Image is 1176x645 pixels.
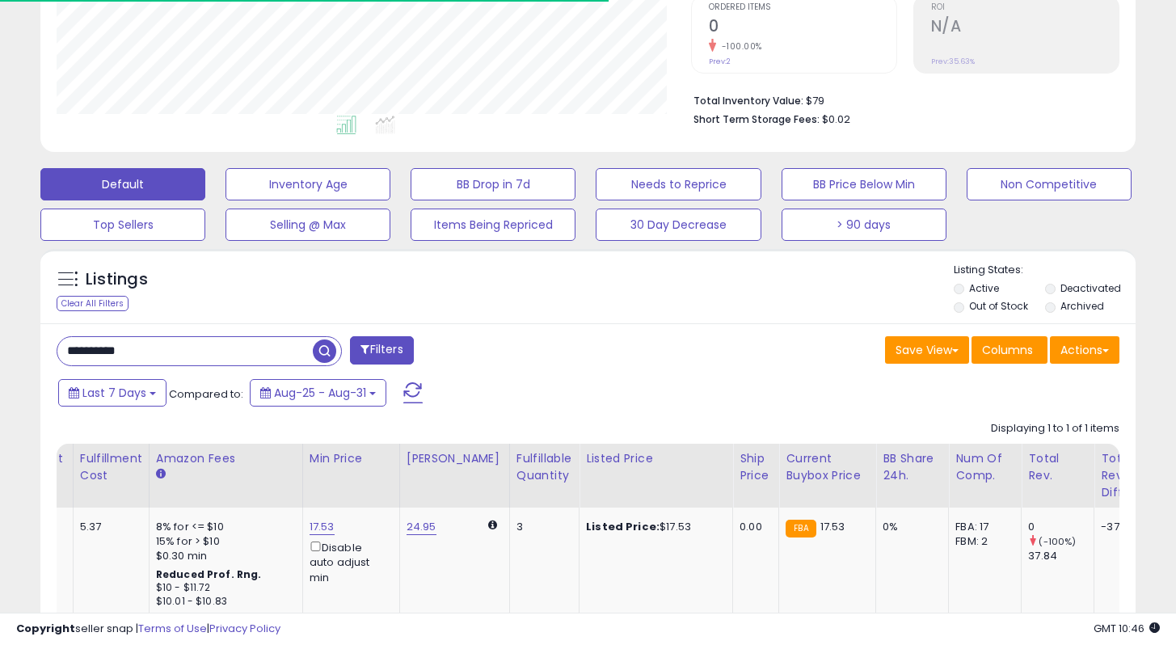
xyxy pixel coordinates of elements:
[586,520,720,534] div: $17.53
[716,40,762,53] small: -100.00%
[40,209,205,241] button: Top Sellers
[931,3,1119,12] span: ROI
[693,94,803,107] b: Total Inventory Value:
[820,519,845,534] span: 17.53
[80,520,137,534] div: 5.37
[35,450,66,467] div: Cost
[156,450,296,467] div: Amazon Fees
[740,450,772,484] div: Ship Price
[954,263,1136,278] p: Listing States:
[982,342,1033,358] span: Columns
[209,621,280,636] a: Privacy Policy
[407,519,436,535] a: 24.95
[885,336,969,364] button: Save View
[16,621,75,636] strong: Copyright
[1028,450,1087,484] div: Total Rev.
[40,168,205,200] button: Default
[709,57,731,66] small: Prev: 2
[955,450,1014,484] div: Num of Comp.
[156,595,290,609] div: $10.01 - $10.83
[1060,281,1121,295] label: Deactivated
[967,168,1132,200] button: Non Competitive
[1101,450,1141,501] div: Total Rev. Diff.
[709,17,896,39] h2: 0
[883,520,936,534] div: 0%
[596,209,761,241] button: 30 Day Decrease
[586,450,726,467] div: Listed Price
[1050,336,1119,364] button: Actions
[310,538,387,585] div: Disable auto adjust min
[1094,621,1160,636] span: 2025-09-8 10:46 GMT
[782,209,946,241] button: > 90 days
[156,567,262,581] b: Reduced Prof. Rng.
[411,168,575,200] button: BB Drop in 7d
[226,209,390,241] button: Selling @ Max
[969,299,1028,313] label: Out of Stock
[822,112,850,127] span: $0.02
[586,519,660,534] b: Listed Price:
[1028,549,1094,563] div: 37.84
[782,168,946,200] button: BB Price Below Min
[1101,520,1136,534] div: -37.84
[80,450,142,484] div: Fulfillment Cost
[156,549,290,563] div: $0.30 min
[226,168,390,200] button: Inventory Age
[740,520,766,534] div: 0.00
[955,520,1009,534] div: FBA: 17
[156,581,290,595] div: $10 - $11.72
[693,90,1107,109] li: $79
[156,520,290,534] div: 8% for <= $10
[883,450,942,484] div: BB Share 24h.
[350,336,413,365] button: Filters
[411,209,575,241] button: Items Being Repriced
[693,112,820,126] b: Short Term Storage Fees:
[57,296,129,311] div: Clear All Filters
[82,385,146,401] span: Last 7 Days
[516,450,572,484] div: Fulfillable Quantity
[274,385,366,401] span: Aug-25 - Aug-31
[516,520,567,534] div: 3
[310,450,393,467] div: Min Price
[972,336,1047,364] button: Columns
[786,520,816,537] small: FBA
[407,450,503,467] div: [PERSON_NAME]
[156,534,290,549] div: 15% for > $10
[169,386,243,402] span: Compared to:
[1039,535,1076,548] small: (-100%)
[931,17,1119,39] h2: N/A
[786,450,869,484] div: Current Buybox Price
[1060,299,1104,313] label: Archived
[250,379,386,407] button: Aug-25 - Aug-31
[596,168,761,200] button: Needs to Reprice
[310,519,335,535] a: 17.53
[156,467,166,482] small: Amazon Fees.
[955,534,1009,549] div: FBM: 2
[16,622,280,637] div: seller snap | |
[709,3,896,12] span: Ordered Items
[58,379,166,407] button: Last 7 Days
[931,57,975,66] small: Prev: 35.63%
[138,621,207,636] a: Terms of Use
[969,281,999,295] label: Active
[86,268,148,291] h5: Listings
[991,421,1119,436] div: Displaying 1 to 1 of 1 items
[1028,520,1094,534] div: 0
